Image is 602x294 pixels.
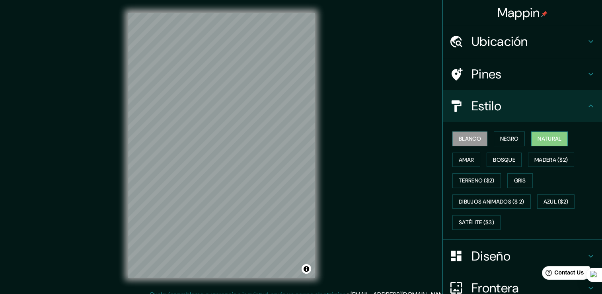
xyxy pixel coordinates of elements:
font: Mappin [497,4,540,21]
button: Dibujos animados ($ 2) [452,194,531,209]
button: Blanco [452,131,487,146]
div: Ubicación [443,25,602,57]
button: Amar [452,153,480,167]
font: Bosque [493,155,515,165]
button: Madera ($2) [528,153,574,167]
font: Blanco [459,134,481,144]
h4: Pines [471,66,586,82]
button: Azul ($2) [537,194,575,209]
div: Pines [443,58,602,90]
font: Azul ($2) [544,197,569,207]
font: Natural [538,134,561,144]
font: Negro [500,134,519,144]
h4: Diseño [471,248,586,264]
img: pin-icon.png [541,11,547,17]
button: Terreno ($2) [452,173,501,188]
font: Madera ($2) [534,155,568,165]
button: Negro [494,131,525,146]
div: Diseño [443,240,602,272]
font: Satélite ($3) [459,218,494,227]
h4: Estilo [471,98,586,114]
font: Gris [514,176,526,186]
div: Estilo [443,90,602,122]
button: Gris [507,173,533,188]
h4: Ubicación [471,33,586,49]
button: Bosque [487,153,522,167]
canvas: Mapa [128,13,315,278]
font: Amar [459,155,474,165]
iframe: Help widget launcher [531,263,593,285]
button: Alternar atribución [302,264,311,274]
font: Dibujos animados ($ 2) [459,197,524,207]
button: Satélite ($3) [452,215,501,230]
button: Natural [531,131,568,146]
font: Terreno ($2) [459,176,495,186]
